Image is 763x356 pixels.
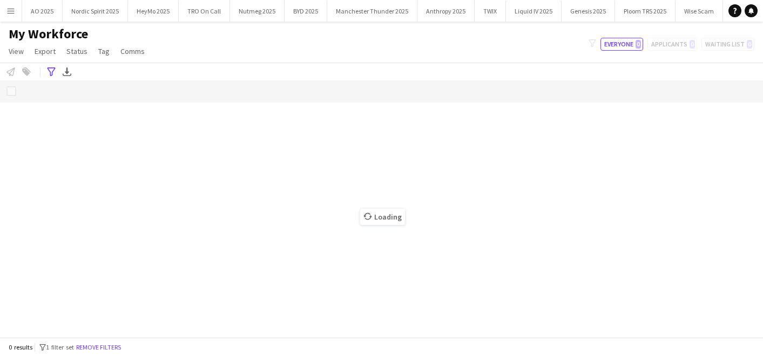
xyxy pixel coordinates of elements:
[128,1,179,22] button: HeyMo 2025
[506,1,562,22] button: Liquid IV 2025
[35,46,56,56] span: Export
[116,44,149,58] a: Comms
[4,44,28,58] a: View
[74,341,123,353] button: Remove filters
[676,1,723,22] button: Wise Scam
[46,343,74,351] span: 1 filter set
[360,209,405,225] span: Loading
[562,1,615,22] button: Genesis 2025
[615,1,676,22] button: Ploom TRS 2025
[120,46,145,56] span: Comms
[22,1,63,22] button: AO 2025
[30,44,60,58] a: Export
[285,1,327,22] button: BYD 2025
[62,44,92,58] a: Status
[230,1,285,22] button: Nutmeg 2025
[98,46,110,56] span: Tag
[66,46,87,56] span: Status
[63,1,128,22] button: Nordic Spirit 2025
[475,1,506,22] button: TWIX
[600,38,643,51] button: Everyone0
[636,40,641,49] span: 0
[9,26,88,42] span: My Workforce
[327,1,417,22] button: Manchester Thunder 2025
[179,1,230,22] button: TRO On Call
[60,65,73,78] app-action-btn: Export XLSX
[94,44,114,58] a: Tag
[9,46,24,56] span: View
[45,65,58,78] app-action-btn: Advanced filters
[417,1,475,22] button: Anthropy 2025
